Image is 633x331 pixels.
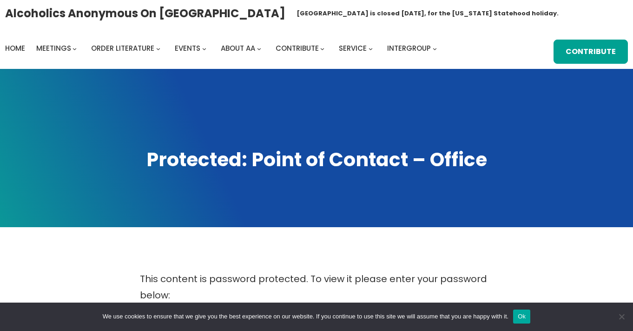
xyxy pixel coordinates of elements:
button: Order Literature submenu [156,46,160,50]
span: Meetings [36,43,71,53]
button: Intergroup submenu [433,46,437,50]
button: Events submenu [202,46,206,50]
nav: Intergroup [5,42,440,55]
a: Meetings [36,42,71,55]
span: We use cookies to ensure that we give you the best experience on our website. If you continue to ... [103,312,508,321]
a: Contribute [276,42,319,55]
a: Service [339,42,367,55]
button: About AA submenu [257,46,261,50]
button: Service submenu [369,46,373,50]
button: Contribute submenu [320,46,324,50]
span: Intergroup [387,43,431,53]
span: No [617,312,626,321]
span: Service [339,43,367,53]
p: This content is password protected. To view it please enter your password below: [140,271,493,304]
a: Contribute [554,40,628,64]
span: Order Literature [91,43,154,53]
span: About AA [221,43,255,53]
span: Home [5,43,25,53]
span: Contribute [276,43,319,53]
a: Home [5,42,25,55]
a: Events [175,42,200,55]
span: Events [175,43,200,53]
button: Ok [513,310,530,324]
button: Meetings submenu [73,46,77,50]
h1: Protected: Point of Contact – Office [9,147,624,173]
h1: [GEOGRAPHIC_DATA] is closed [DATE], for the [US_STATE] Statehood holiday. [297,9,559,18]
a: Alcoholics Anonymous on [GEOGRAPHIC_DATA] [5,3,285,23]
a: Intergroup [387,42,431,55]
a: About AA [221,42,255,55]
